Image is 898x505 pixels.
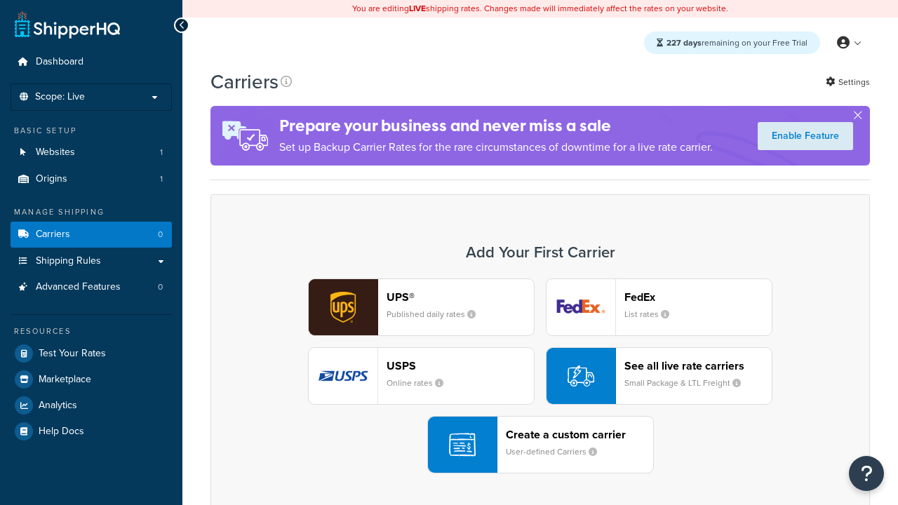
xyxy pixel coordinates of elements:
a: Dashboard [11,49,172,75]
header: USPS [387,359,534,372]
h4: Prepare your business and never miss a sale [279,114,713,137]
img: ad-rules-rateshop-fe6ec290ccb7230408bd80ed9643f0289d75e0ffd9eb532fc0e269fcd187b520.png [210,106,279,166]
small: List rates [624,308,681,321]
span: Scope: Live [35,91,85,103]
li: Websites [11,140,172,166]
small: User-defined Carriers [506,445,608,458]
small: Published daily rates [387,308,487,321]
li: Origins [11,166,172,192]
div: Basic Setup [11,125,172,137]
span: 0 [158,281,163,293]
button: Open Resource Center [849,456,884,491]
span: 1 [160,173,163,185]
header: Create a custom carrier [506,428,653,441]
header: See all live rate carriers [624,359,772,372]
a: Test Your Rates [11,341,172,366]
span: Marketplace [39,374,91,386]
button: ups logoUPS®Published daily rates [308,278,535,336]
img: icon-carrier-liverate-becf4550.svg [568,363,594,389]
span: Advanced Features [36,281,121,293]
a: Carriers 0 [11,222,172,248]
a: Analytics [11,393,172,418]
h1: Carriers [210,68,279,95]
a: Help Docs [11,419,172,444]
a: Websites 1 [11,140,172,166]
div: remaining on your Free Trial [644,32,820,54]
li: Advanced Features [11,274,172,300]
img: usps logo [309,348,377,404]
button: Create a custom carrierUser-defined Carriers [427,416,654,473]
a: Origins 1 [11,166,172,192]
header: FedEx [624,290,772,304]
span: Test Your Rates [39,348,106,360]
span: Help Docs [39,426,84,438]
p: Set up Backup Carrier Rates for the rare circumstances of downtime for a live rate carrier. [279,137,713,157]
a: ShipperHQ Home [15,11,120,39]
button: fedEx logoFedExList rates [546,278,772,336]
header: UPS® [387,290,534,304]
span: Carriers [36,229,70,241]
li: Carriers [11,222,172,248]
small: Online rates [387,377,455,389]
img: icon-carrier-custom-c93b8a24.svg [449,431,476,458]
a: Shipping Rules [11,248,172,274]
button: See all live rate carriersSmall Package & LTL Freight [546,347,772,405]
div: Resources [11,325,172,337]
a: Enable Feature [758,122,853,150]
span: 1 [160,147,163,159]
span: Websites [36,147,75,159]
a: Settings [826,72,870,92]
h3: Add Your First Carrier [225,244,855,261]
span: 0 [158,229,163,241]
img: fedEx logo [547,279,615,335]
span: Shipping Rules [36,255,101,267]
strong: 227 days [666,36,702,49]
a: Advanced Features 0 [11,274,172,300]
button: usps logoUSPSOnline rates [308,347,535,405]
span: Analytics [39,400,77,412]
span: Origins [36,173,67,185]
b: LIVE [409,2,426,15]
a: Marketplace [11,367,172,392]
div: Manage Shipping [11,206,172,218]
span: Dashboard [36,56,83,68]
img: ups logo [309,279,377,335]
small: Small Package & LTL Freight [624,377,752,389]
